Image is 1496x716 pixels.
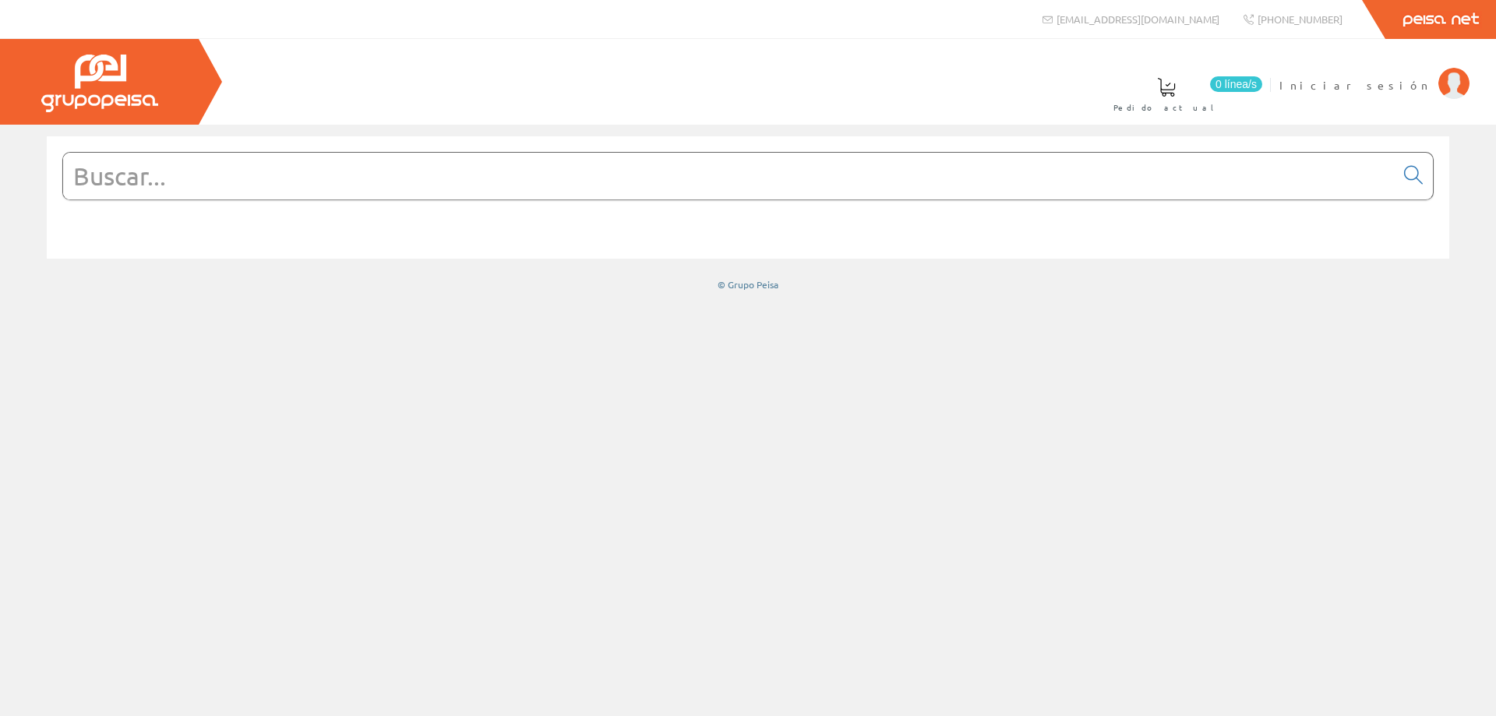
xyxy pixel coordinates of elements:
[63,153,1395,199] input: Buscar...
[1210,76,1262,92] span: 0 línea/s
[1279,65,1470,79] a: Iniciar sesión
[1258,12,1343,26] span: [PHONE_NUMBER]
[47,278,1449,291] div: © Grupo Peisa
[1113,100,1219,115] span: Pedido actual
[1057,12,1219,26] span: [EMAIL_ADDRESS][DOMAIN_NAME]
[1279,77,1431,93] span: Iniciar sesión
[41,55,158,112] img: Grupo Peisa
